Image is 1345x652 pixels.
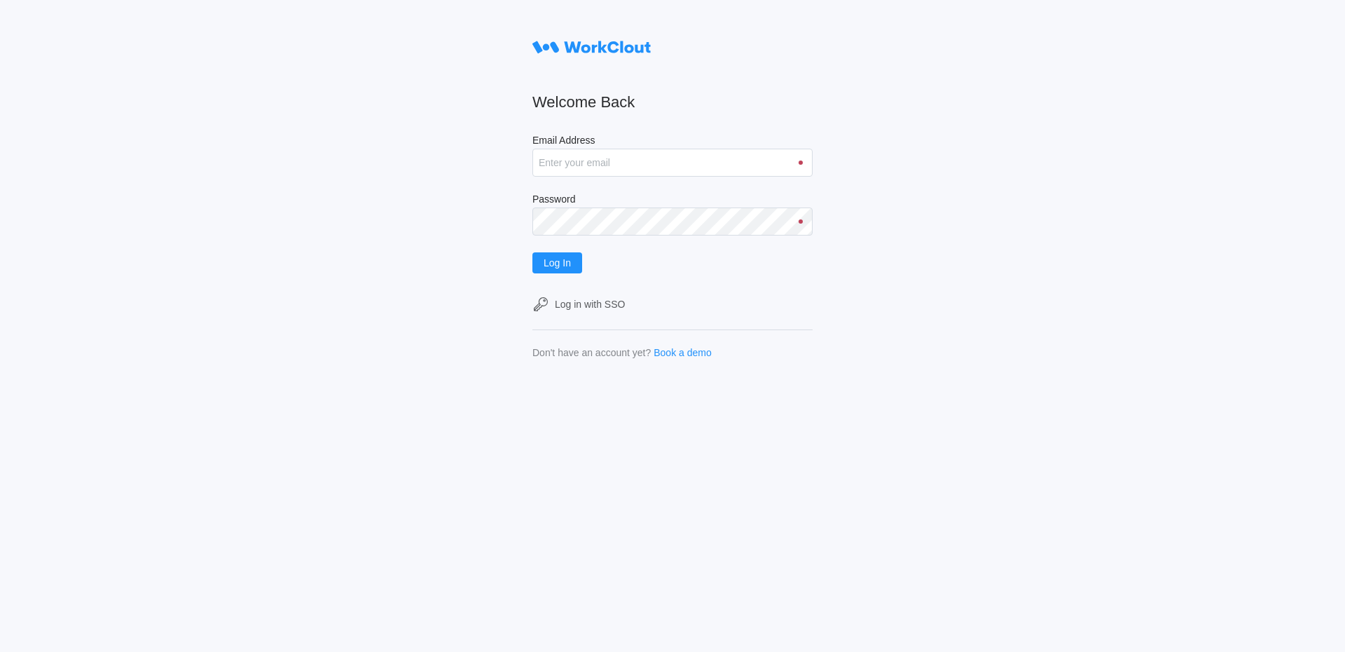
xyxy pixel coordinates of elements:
[532,93,813,112] h2: Welcome Back
[555,299,625,310] div: Log in with SSO
[544,258,571,268] span: Log In
[532,347,651,358] div: Don't have an account yet?
[532,135,813,149] label: Email Address
[654,347,712,358] a: Book a demo
[532,149,813,177] input: Enter your email
[532,252,582,273] button: Log In
[532,296,813,313] a: Log in with SSO
[532,193,813,208] label: Password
